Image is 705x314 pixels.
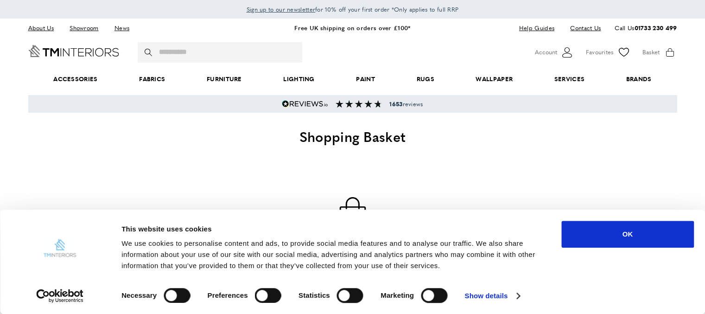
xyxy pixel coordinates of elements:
a: Help Guides [512,22,561,34]
a: Lighting [263,65,336,93]
a: Paint [336,65,396,93]
a: Usercentrics Cookiebot - opens in a new window [19,289,101,303]
img: logo [43,237,77,259]
span: for 10% off your first order *Only applies to full RRP [247,5,459,13]
button: Customer Account [535,45,574,59]
a: Rugs [396,65,455,93]
a: Services [534,65,605,93]
a: Contact Us [563,22,601,34]
span: Accessories [32,65,118,93]
img: Reviews.io 5 stars [282,100,328,108]
div: This website uses cookies [121,224,540,235]
span: Sign up to our newsletter [247,5,316,13]
strong: 1653 [389,100,402,108]
a: Furniture [186,65,262,93]
strong: Marketing [381,291,414,299]
span: reviews [389,100,423,108]
a: 01733 230 499 [635,23,677,32]
a: Brands [605,65,672,93]
a: Showroom [63,22,105,34]
a: Show details [465,289,520,303]
span: Favourites [586,47,614,57]
button: Search [145,42,154,63]
strong: Preferences [208,291,248,299]
a: News [108,22,136,34]
strong: Necessary [121,291,157,299]
a: About Us [28,22,61,34]
span: Account [535,47,557,57]
img: Reviews section [336,100,382,108]
p: Call Us [615,23,677,33]
a: Sign up to our newsletter [247,5,316,14]
strong: Statistics [299,291,330,299]
a: Wallpaper [455,65,534,93]
button: OK [561,221,694,248]
a: Go to Home page [28,45,119,57]
div: We use cookies to personalise content and ads, to provide social media features and to analyse ou... [121,238,540,271]
span: Shopping Basket [299,126,406,146]
a: Favourites [586,45,631,59]
a: Fabrics [118,65,186,93]
a: Free UK shipping on orders over £100* [294,23,410,32]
